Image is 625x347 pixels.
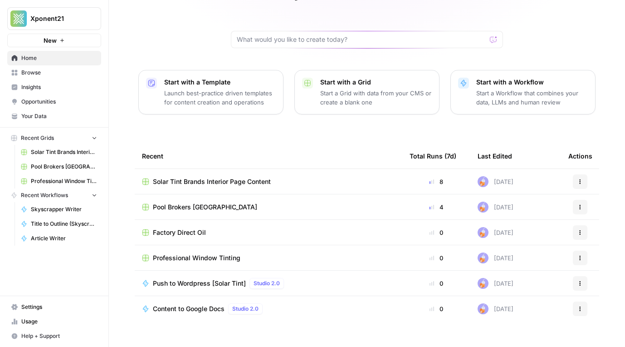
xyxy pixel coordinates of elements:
div: [DATE] [478,227,513,238]
a: Pool Brokers [GEOGRAPHIC_DATA] [17,159,101,174]
span: Recent Workflows [21,191,68,199]
span: Studio 2.0 [254,279,280,288]
a: Article Writer [17,231,101,246]
div: [DATE] [478,278,513,289]
a: Home [7,51,101,65]
div: 0 [410,253,463,263]
input: What would you like to create today? [237,35,486,44]
a: Browse [7,65,101,80]
a: Professional Window Tinting [142,253,395,263]
button: Recent Grids [7,131,101,145]
span: Settings [21,303,97,311]
a: Push to Wordpress [Solar Tint]Studio 2.0 [142,278,395,289]
a: Skyscrapper Writer [17,202,101,217]
p: Start with a Grid [320,78,432,87]
span: New [44,36,57,45]
button: New [7,34,101,47]
span: Article Writer [31,234,97,243]
a: Pool Brokers [GEOGRAPHIC_DATA] [142,203,395,212]
p: Start with a Template [164,78,276,87]
a: Opportunities [7,94,101,109]
span: Professional Window Tinting [31,177,97,185]
span: Skyscrapper Writer [31,205,97,213]
a: Title to Outline (Skyscraper Test) [17,217,101,231]
p: Start a Workflow that combines your data, LLMs and human review [476,89,588,107]
span: Solar Tint Brands Interior Page Content [31,148,97,156]
div: [DATE] [478,176,513,187]
div: 0 [410,279,463,288]
span: Recent Grids [21,134,54,142]
img: ly0f5newh3rn50akdwmtp9dssym0 [478,303,488,314]
img: ly0f5newh3rn50akdwmtp9dssym0 [478,227,488,238]
span: Studio 2.0 [232,305,259,313]
span: Your Data [21,112,97,120]
div: [DATE] [478,202,513,213]
button: Start with a GridStart a Grid with data from your CMS or create a blank one [294,70,439,114]
div: 8 [410,177,463,186]
span: Home [21,54,97,62]
p: Launch best-practice driven templates for content creation and operations [164,89,276,107]
span: Push to Wordpress [Solar Tint] [153,279,246,288]
a: Your Data [7,109,101,124]
p: Start with a Workflow [476,78,588,87]
div: [DATE] [478,303,513,314]
span: Insights [21,83,97,91]
a: Content to Google DocsStudio 2.0 [142,303,395,314]
button: Help + Support [7,329,101,343]
span: Title to Outline (Skyscraper Test) [31,220,97,228]
div: [DATE] [478,253,513,263]
span: Pool Brokers [GEOGRAPHIC_DATA] [153,203,257,212]
a: Settings [7,300,101,314]
span: Pool Brokers [GEOGRAPHIC_DATA] [31,163,97,171]
span: Xponent21 [30,14,85,23]
p: Start a Grid with data from your CMS or create a blank one [320,89,432,107]
img: ly0f5newh3rn50akdwmtp9dssym0 [478,278,488,289]
button: Recent Workflows [7,188,101,202]
div: Recent [142,144,395,169]
a: Solar Tint Brands Interior Page Content [17,145,101,159]
span: Professional Window Tinting [153,253,240,263]
span: Content to Google Docs [153,304,225,313]
img: ly0f5newh3rn50akdwmtp9dssym0 [478,202,488,213]
span: Opportunities [21,98,97,106]
div: 4 [410,203,463,212]
img: ly0f5newh3rn50akdwmtp9dssym0 [478,176,488,187]
span: Solar Tint Brands Interior Page Content [153,177,271,186]
span: Factory Direct Oil [153,228,206,237]
div: Last Edited [478,144,512,169]
div: Actions [568,144,592,169]
span: Usage [21,317,97,326]
a: Professional Window Tinting [17,174,101,188]
div: Total Runs (7d) [410,144,456,169]
a: Solar Tint Brands Interior Page Content [142,177,395,186]
img: Xponent21 Logo [10,10,27,27]
span: Browse [21,69,97,77]
img: ly0f5newh3rn50akdwmtp9dssym0 [478,253,488,263]
button: Workspace: Xponent21 [7,7,101,30]
span: Help + Support [21,332,97,340]
div: 0 [410,304,463,313]
a: Usage [7,314,101,329]
button: Start with a TemplateLaunch best-practice driven templates for content creation and operations [138,70,283,114]
a: Insights [7,80,101,94]
button: Start with a WorkflowStart a Workflow that combines your data, LLMs and human review [450,70,596,114]
div: 0 [410,228,463,237]
a: Factory Direct Oil [142,228,395,237]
